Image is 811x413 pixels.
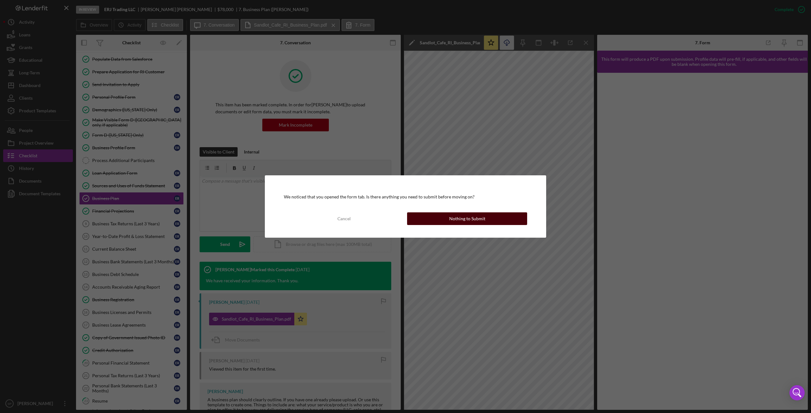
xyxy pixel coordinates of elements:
[284,212,404,225] button: Cancel
[789,385,805,400] div: Open Intercom Messenger
[407,212,527,225] button: Nothing to Submit
[449,212,485,225] div: Nothing to Submit
[284,194,527,199] div: We noticed that you opened the form tab. Is there anything you need to submit before moving on?
[337,212,351,225] div: Cancel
